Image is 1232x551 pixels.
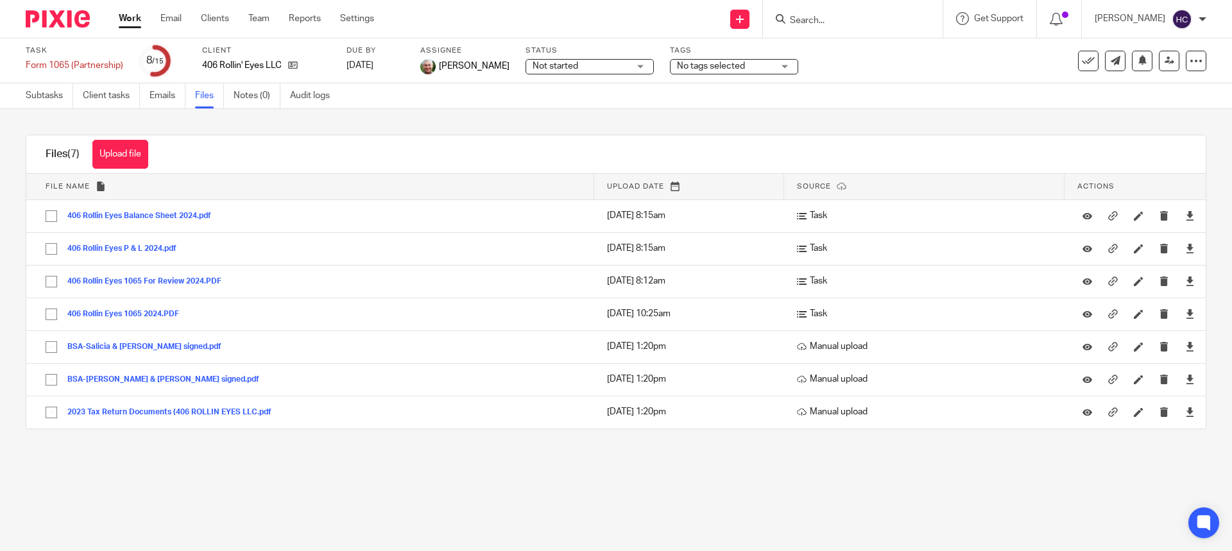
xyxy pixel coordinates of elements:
img: svg%3E [1172,9,1192,30]
label: Status [526,46,654,56]
p: Manual upload [797,405,1058,418]
input: Search [789,15,904,27]
label: Task [26,46,123,56]
button: 406 Rollin Eyes 1065 2024.PDF [67,310,189,319]
div: Form 1065 (Partnership) [26,59,123,72]
label: Tags [670,46,798,56]
button: 406 Rollin Eyes Balance Sheet 2024.pdf [67,212,221,221]
span: [PERSON_NAME] [439,60,509,72]
label: Client [202,46,330,56]
p: [DATE] 8:15am [607,209,778,222]
button: 406 Rollin Eyes 1065 For Review 2024.PDF [67,277,231,286]
a: Download [1185,242,1195,255]
a: Download [1185,307,1195,320]
button: Upload file [92,140,148,169]
a: Download [1185,373,1195,386]
a: Work [119,12,141,25]
p: 406 Rollin' Eyes LLC [202,59,282,72]
span: Not started [533,62,578,71]
a: Email [160,12,182,25]
p: Task [797,275,1058,287]
p: [DATE] 1:20pm [607,373,778,386]
button: BSA-[PERSON_NAME] & [PERSON_NAME] signed.pdf [67,375,269,384]
p: Task [797,307,1058,320]
h1: Files [46,148,80,161]
p: Manual upload [797,373,1058,386]
input: Select [39,335,64,359]
span: Source [797,183,831,190]
p: [DATE] 8:15am [607,242,778,255]
p: [DATE] 1:20pm [607,340,778,353]
a: Clients [201,12,229,25]
label: Assignee [420,46,509,56]
a: Download [1185,209,1195,222]
a: Client tasks [83,83,140,108]
p: Manual upload [797,340,1058,353]
input: Select [39,368,64,392]
input: Select [39,237,64,261]
a: Download [1185,405,1195,418]
span: No tags selected [677,62,745,71]
img: kim_profile.jpg [420,59,436,74]
p: [DATE] 1:20pm [607,405,778,418]
button: BSA-Salicia & [PERSON_NAME] signed.pdf [67,343,231,352]
p: Task [797,242,1058,255]
span: (7) [67,149,80,159]
a: Subtasks [26,83,73,108]
a: Audit logs [290,83,339,108]
a: Files [195,83,224,108]
span: Actions [1077,183,1115,190]
span: [DATE] [346,61,373,70]
input: Select [39,302,64,326]
span: Upload date [607,183,664,190]
a: Settings [340,12,374,25]
p: Task [797,209,1058,222]
div: 8 [146,53,164,68]
button: 2023 Tax Return Documents (406 ROLLIN EYES LLC.pdf [67,408,281,417]
img: Pixie [26,10,90,28]
p: [DATE] 10:25am [607,307,778,320]
a: Reports [289,12,321,25]
input: Select [39,400,64,425]
a: Notes (0) [234,83,280,108]
button: 406 Rollin Eyes P & L 2024.pdf [67,244,186,253]
a: Emails [150,83,185,108]
input: Select [39,204,64,228]
p: [PERSON_NAME] [1095,12,1165,25]
small: /15 [152,58,164,65]
span: Get Support [974,14,1023,23]
span: File name [46,183,90,190]
a: Download [1185,275,1195,287]
label: Due by [346,46,404,56]
a: Download [1185,340,1195,353]
p: [DATE] 8:12am [607,275,778,287]
a: Team [248,12,269,25]
input: Select [39,269,64,294]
